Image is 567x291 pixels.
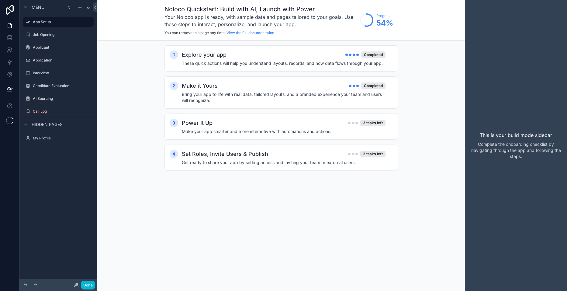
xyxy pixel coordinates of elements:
[33,109,92,114] label: Call Log
[164,13,357,28] h3: Your Noloco app is ready, with sample data and pages tailored to your goals. Use these steps to i...
[470,141,562,160] p: Complete the onboarding checklist by navigating through the app and following the steps.
[81,281,95,289] button: Done
[23,55,94,65] a: Application
[32,121,63,128] span: Hidden pages
[33,96,92,101] label: AI Sourcing
[23,133,94,143] a: My Profile
[376,18,393,28] span: 54 %
[23,107,94,116] a: Call Log
[33,58,92,63] label: Application
[164,30,226,35] span: You can remove this page any time.
[33,83,92,88] label: Candidate Evaluation
[23,17,94,27] a: App Setup
[23,68,94,78] a: Interview
[32,4,44,10] span: Menu
[23,30,94,40] a: Job Opening
[480,131,552,139] p: This is your build mode sidebar
[23,43,94,52] a: Applicant
[33,32,92,37] label: Job Opening
[33,136,92,141] label: My Profile
[33,71,92,75] label: Interview
[23,81,94,91] a: Candidate Evaluation
[23,94,94,103] a: AI Sourcing
[164,5,357,13] h1: Noloco Quickstart: Build with AI, Launch with Power
[33,19,90,24] label: App Setup
[226,30,275,35] a: View the full documentation.
[33,45,92,50] label: Applicant
[376,13,393,18] span: Progress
